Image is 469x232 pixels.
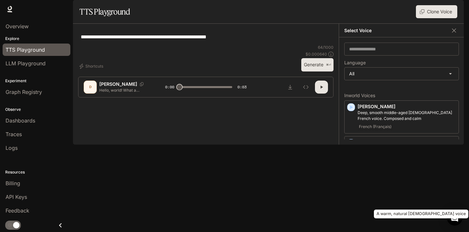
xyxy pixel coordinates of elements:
[344,60,366,65] p: Language
[299,81,312,94] button: Inspect
[99,87,149,93] p: Hello, world! What a wonderful day to be a text-to-speech model!
[358,123,393,131] span: French (Français)
[345,68,459,80] div: All
[137,82,146,86] button: Copy Voice ID
[344,93,459,98] p: Inworld Voices
[85,82,95,92] div: D
[416,5,457,18] button: Clone Voice
[237,84,247,90] span: 0:03
[99,81,137,87] p: [PERSON_NAME]
[358,110,456,122] p: Deep, smooth middle-aged male French voice. Composed and calm
[78,61,106,71] button: Shortcuts
[374,210,468,218] div: A warm, natural [DEMOGRAPHIC_DATA] voice
[318,45,334,50] p: 64 / 1000
[358,139,456,146] p: [PERSON_NAME]
[326,63,331,67] p: ⌘⏎
[79,5,130,18] h1: TTS Playground
[301,58,334,71] button: Generate⌘⏎
[306,51,327,57] p: $ 0.000640
[165,84,174,90] span: 0:00
[284,81,297,94] button: Download audio
[358,103,456,110] p: [PERSON_NAME]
